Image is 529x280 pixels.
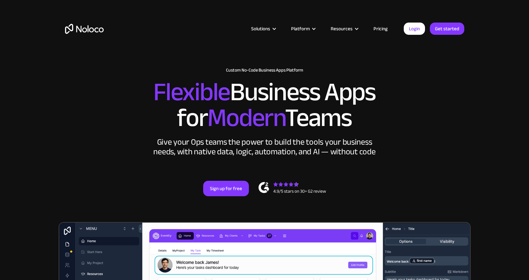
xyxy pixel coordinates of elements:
[65,79,464,131] h2: Business Apps for Teams
[153,68,230,116] span: Flexible
[207,94,285,142] span: Modern
[203,181,249,196] a: Sign up for free
[251,24,270,33] div: Solutions
[65,68,464,73] h1: Custom No-Code Business Apps Platform
[323,24,365,33] div: Resources
[331,24,353,33] div: Resources
[404,23,425,35] a: Login
[152,137,377,157] div: Give your Ops teams the power to build the tools your business needs, with native data, logic, au...
[365,24,396,33] a: Pricing
[243,24,283,33] div: Solutions
[430,23,464,35] a: Get started
[291,24,310,33] div: Platform
[283,24,323,33] div: Platform
[65,24,104,34] a: home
